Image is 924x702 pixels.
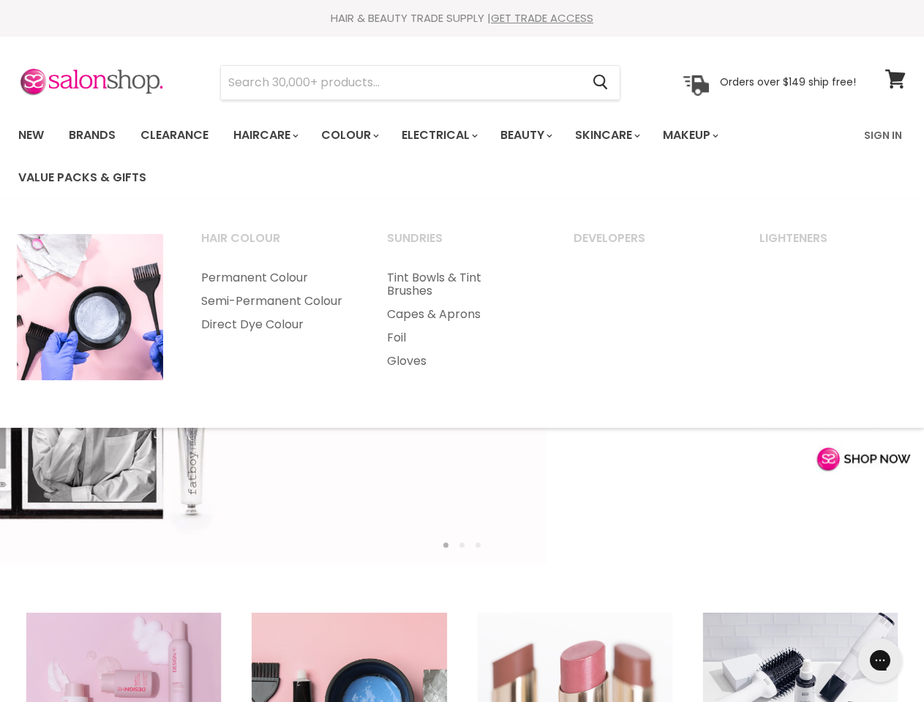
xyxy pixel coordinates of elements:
[369,326,552,350] a: Foil
[129,120,219,151] a: Clearance
[741,227,924,263] a: Lighteners
[369,227,552,263] a: Sundries
[183,266,366,336] ul: Main menu
[310,120,388,151] a: Colour
[222,120,307,151] a: Haircare
[183,266,366,290] a: Permanent Colour
[391,120,487,151] a: Electrical
[7,120,55,151] a: New
[58,120,127,151] a: Brands
[220,65,620,100] form: Product
[851,633,909,687] iframe: Gorgias live chat messenger
[183,290,366,313] a: Semi-Permanent Colour
[221,66,581,99] input: Search
[7,162,157,193] a: Value Packs & Gifts
[720,75,856,88] p: Orders over $149 ship free!
[855,120,911,151] a: Sign In
[369,266,552,373] ul: Main menu
[369,303,552,326] a: Capes & Aprons
[581,66,620,99] button: Search
[369,266,552,303] a: Tint Bowls & Tint Brushes
[555,227,738,263] a: Developers
[7,114,855,199] ul: Main menu
[183,227,366,263] a: Hair Colour
[652,120,727,151] a: Makeup
[564,120,649,151] a: Skincare
[183,313,366,336] a: Direct Dye Colour
[489,120,561,151] a: Beauty
[369,350,552,373] a: Gloves
[491,10,593,26] a: GET TRADE ACCESS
